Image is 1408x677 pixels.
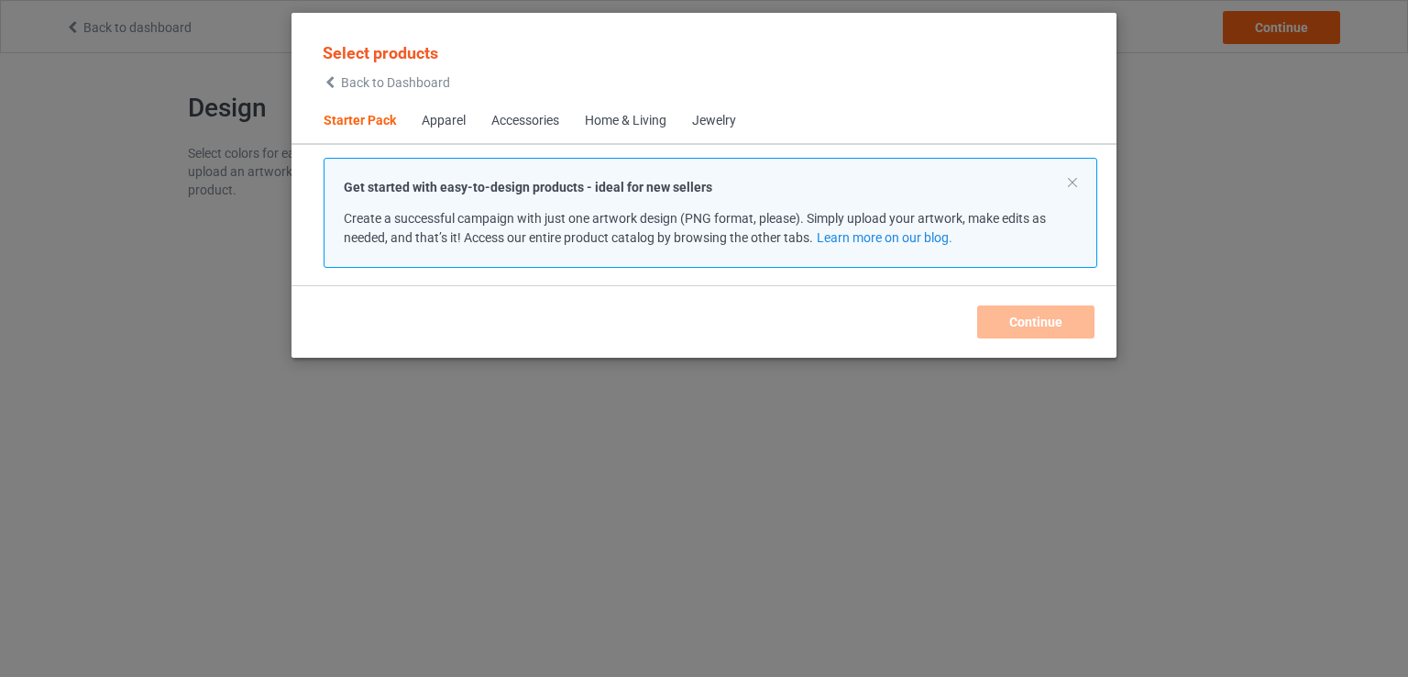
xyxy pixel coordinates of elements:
span: Starter Pack [311,99,409,143]
div: Apparel [422,112,466,130]
a: Learn more on our blog. [817,230,952,245]
div: Jewelry [692,112,736,130]
span: Select products [323,43,438,62]
div: Home & Living [585,112,666,130]
div: Accessories [491,112,559,130]
span: Create a successful campaign with just one artwork design (PNG format, please). Simply upload you... [344,211,1046,245]
strong: Get started with easy-to-design products - ideal for new sellers [344,180,712,194]
span: Back to Dashboard [341,75,450,90]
